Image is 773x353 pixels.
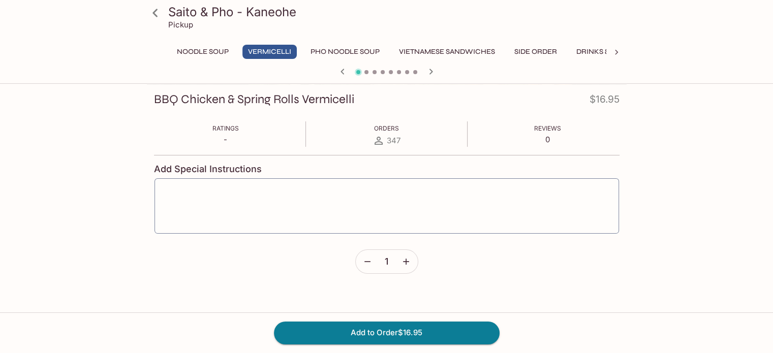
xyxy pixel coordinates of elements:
span: Reviews [534,124,561,132]
button: Pho Noodle Soup [305,45,385,59]
p: Pickup [168,20,193,29]
span: Orders [374,124,399,132]
h3: Saito & Pho - Kaneohe [168,4,623,20]
button: Vermicelli [242,45,297,59]
h4: Add Special Instructions [154,164,620,175]
button: Vietnamese Sandwiches [393,45,501,59]
p: - [212,135,239,144]
span: 1 [385,256,388,267]
button: Drinks & Desserts [571,45,652,59]
button: Side Order [509,45,563,59]
span: Ratings [212,124,239,132]
span: 347 [387,136,400,145]
h3: BBQ Chicken & Spring Rolls Vermicelli [154,91,354,107]
h4: $16.95 [590,91,620,111]
button: Add to Order$16.95 [274,322,500,344]
p: 0 [534,135,561,144]
button: Noodle Soup [171,45,234,59]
